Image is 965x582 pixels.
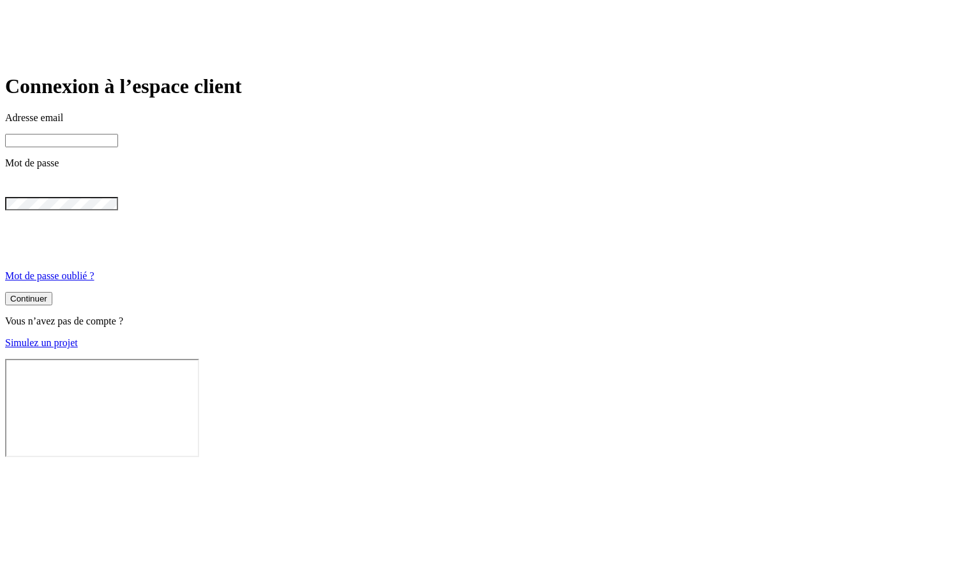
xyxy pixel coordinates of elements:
[5,292,52,305] button: Continuer
[5,157,960,169] p: Mot de passe
[5,112,960,124] p: Adresse email
[5,75,960,98] h1: Connexion à l’espace client
[10,294,47,303] div: Continuer
[5,210,199,260] iframe: reCAPTCHA
[5,337,78,348] a: Simulez un projet
[5,316,960,327] p: Vous n’avez pas de compte ?
[5,270,94,281] a: Mot de passe oublié ?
